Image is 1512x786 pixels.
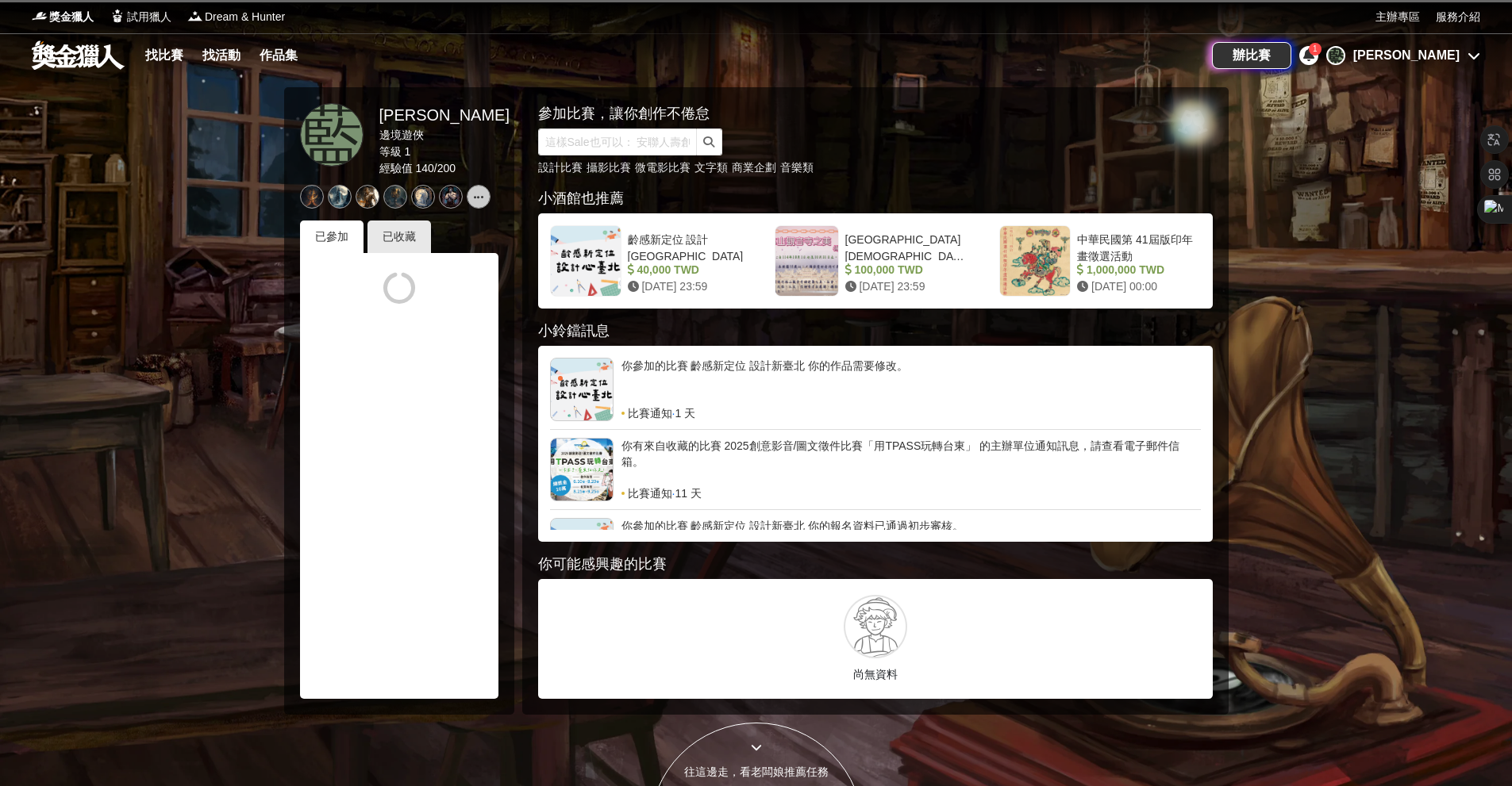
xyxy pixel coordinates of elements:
[635,161,691,174] a: 微電影比賽
[1077,262,1194,278] div: 1,000,000 TWD
[550,518,1201,581] a: 你參加的比賽 齡感新定位 設計新臺北 你的報名資料已通過初步審核。比賽通知·13 天
[694,161,728,174] a: 文字類
[404,145,410,158] span: 1
[1077,278,1194,295] div: [DATE] 00:00
[300,220,364,253] div: 已參加
[650,764,863,780] div: 往這邊走，看老闆娘推薦任務
[628,405,672,421] span: 比賽通知
[991,217,1208,305] a: 中華民國第 41屆版印年畫徵選活動 1,000,000 TWD [DATE] 00:00
[1313,44,1318,53] span: 1
[675,405,695,421] span: 1 天
[253,44,304,67] a: 作品集
[32,8,48,24] img: Logo
[1077,232,1194,262] div: 中華民國第 41屆版印年畫徵選活動
[732,161,776,174] a: 商業企劃
[845,278,970,295] div: [DATE] 23:59
[379,162,413,174] span: 經驗值
[538,320,1213,342] div: 小鈴鐺訊息
[538,128,697,155] input: 這樣Sale也可以： 安聯人壽創意銷售法募集
[379,145,402,158] span: 等級
[1326,46,1345,65] div: 藍
[546,666,1205,683] p: 尚無資料
[550,358,1201,421] a: 你參加的比賽 齡感新定位 設計新臺北 你的作品需要修改。比賽通知·1 天
[538,103,1157,125] div: 參加比賽，讓你創作不倦怠
[187,8,203,24] img: Logo
[621,358,1201,405] div: 你參加的比賽 齡感新定位 設計新臺北 你的作品需要修改。
[538,161,583,174] a: 設計比賽
[542,217,759,305] a: 齡感新定位 設計[GEOGRAPHIC_DATA] 40,000 TWD [DATE] 23:59
[538,554,1213,575] div: 你可能感興趣的比賽
[1436,9,1480,25] a: 服務介紹
[187,9,285,25] a: LogoDream & Hunter
[379,103,510,127] div: [PERSON_NAME]
[628,485,672,501] span: 比賽通知
[110,9,171,25] a: Logo試用獵人
[1375,9,1420,25] a: 主辦專區
[621,438,1201,485] div: 你有來自收藏的比賽 2025創意影音/圖文徵件比賽「用TPASS玩轉台東」 的主辦單位通知訊息，請查看電子郵件信箱。
[1353,46,1460,65] div: [PERSON_NAME]
[32,9,94,25] a: Logo獎金獵人
[367,220,431,253] div: 已收藏
[300,103,364,167] a: 藍
[127,9,171,25] span: 試用獵人
[675,485,701,501] span: 11 天
[205,9,285,25] span: Dream & Hunter
[767,217,983,305] a: [GEOGRAPHIC_DATA][DEMOGRAPHIC_DATA]之美攝影比賽 100,000 TWD [DATE] 23:59
[379,127,510,144] div: 邊境遊俠
[196,44,247,67] a: 找活動
[415,162,456,174] span: 140 / 200
[550,438,1201,501] a: 你有來自收藏的比賽 2025創意影音/圖文徵件比賽「用TPASS玩轉台東」 的主辦單位通知訊息，請查看電子郵件信箱。比賽通知·11 天
[110,8,125,24] img: Logo
[538,188,1213,209] div: 小酒館也推薦
[49,9,94,25] span: 獎金獵人
[628,232,744,262] div: 齡感新定位 設計[GEOGRAPHIC_DATA]
[587,161,631,174] a: 攝影比賽
[628,262,744,278] div: 40,000 TWD
[845,262,970,278] div: 100,000 TWD
[139,44,190,67] a: 找比賽
[845,232,970,262] div: [GEOGRAPHIC_DATA][DEMOGRAPHIC_DATA]之美攝影比賽
[628,278,744,295] div: [DATE] 23:59
[1212,42,1291,69] a: 辦比賽
[672,485,675,501] span: ·
[780,161,814,174] a: 音樂類
[672,405,675,421] span: ·
[621,518,1201,566] div: 你參加的比賽 齡感新定位 設計新臺北 你的報名資料已通過初步審核。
